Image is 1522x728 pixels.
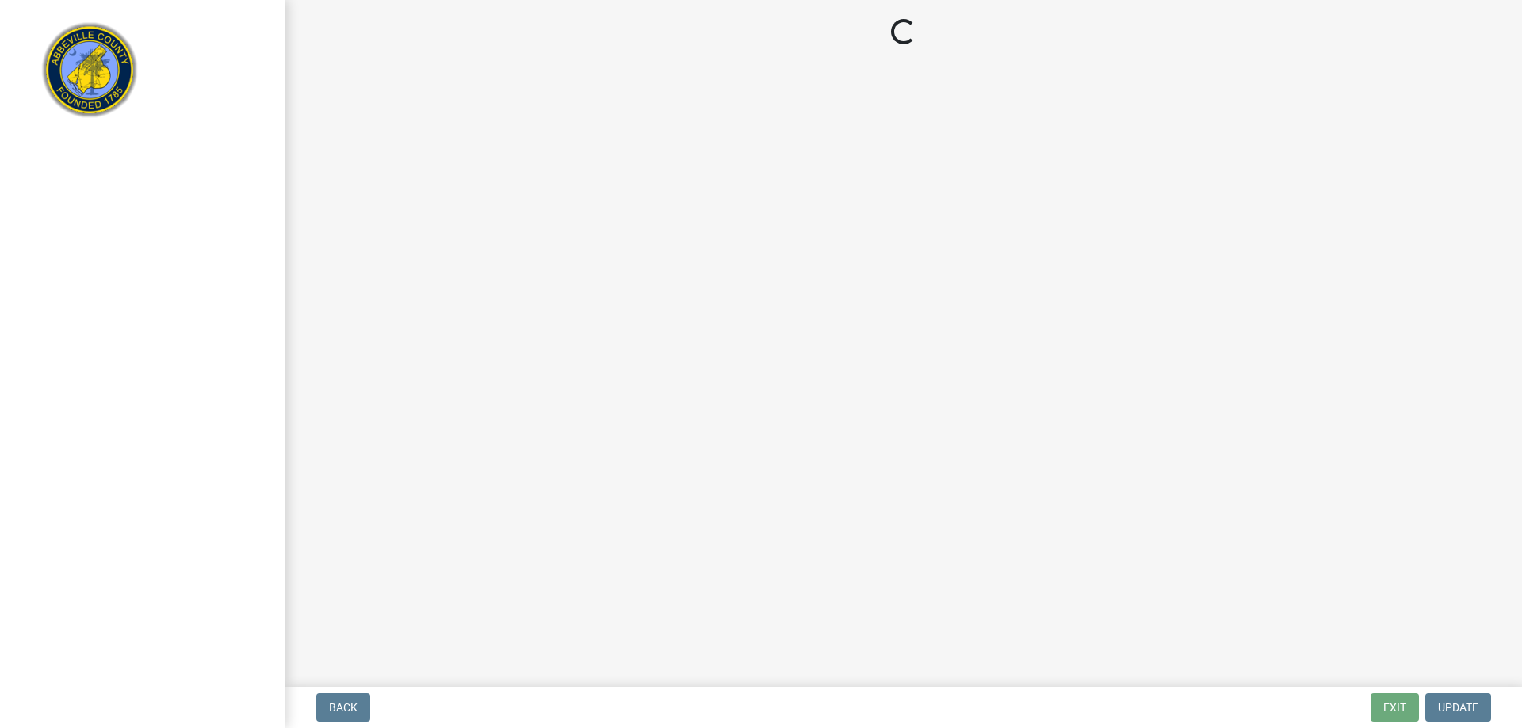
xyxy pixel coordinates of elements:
[329,701,358,714] span: Back
[316,693,370,722] button: Back
[32,17,148,133] img: Abbeville County, South Carolina
[1425,693,1491,722] button: Update
[1438,701,1478,714] span: Update
[1371,693,1419,722] button: Exit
